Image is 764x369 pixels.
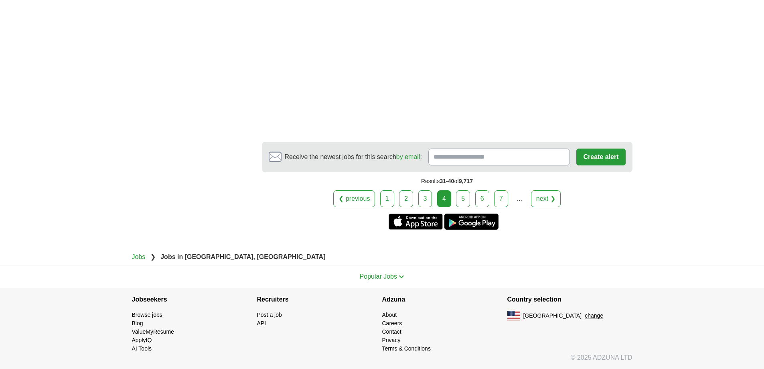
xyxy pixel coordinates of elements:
[257,320,266,326] a: API
[507,288,632,311] h4: Country selection
[507,311,520,320] img: US flag
[389,214,443,230] a: Get the iPhone app
[440,178,454,184] span: 31-40
[382,320,402,326] a: Careers
[418,190,432,207] a: 3
[150,253,156,260] span: ❯
[126,353,639,369] div: © 2025 ADZUNA LTD
[437,190,451,207] div: 4
[132,337,152,343] a: ApplyIQ
[459,178,473,184] span: 9,717
[132,345,152,352] a: AI Tools
[576,149,625,165] button: Create alert
[132,320,143,326] a: Blog
[257,312,282,318] a: Post a job
[380,190,394,207] a: 1
[132,312,162,318] a: Browse jobs
[360,273,397,280] span: Popular Jobs
[475,190,489,207] a: 6
[132,328,174,335] a: ValueMyResume
[523,312,582,320] span: [GEOGRAPHIC_DATA]
[399,275,404,279] img: toggle icon
[511,191,527,207] div: ...
[285,152,422,162] span: Receive the newest jobs for this search :
[399,190,413,207] a: 2
[396,153,420,160] a: by email
[382,312,397,318] a: About
[494,190,508,207] a: 7
[456,190,470,207] a: 5
[262,172,632,190] div: Results of
[160,253,325,260] strong: Jobs in [GEOGRAPHIC_DATA], [GEOGRAPHIC_DATA]
[382,337,401,343] a: Privacy
[333,190,375,207] a: ❮ previous
[132,253,146,260] a: Jobs
[585,312,603,320] button: change
[382,345,431,352] a: Terms & Conditions
[531,190,561,207] a: next ❯
[444,214,499,230] a: Get the Android app
[382,328,401,335] a: Contact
